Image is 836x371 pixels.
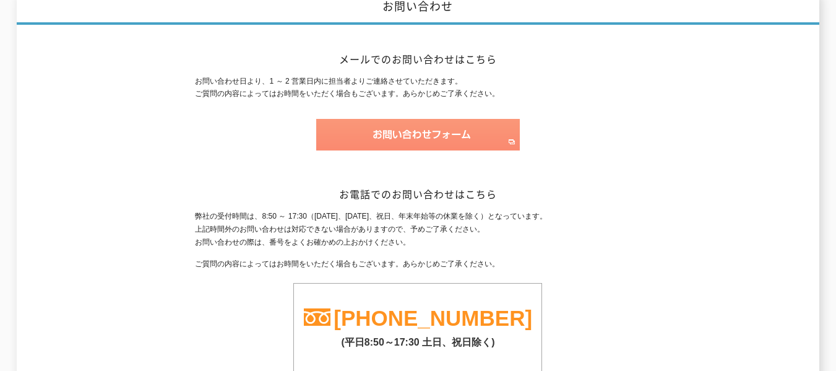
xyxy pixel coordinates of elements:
h2: メールでのお問い合わせはこちら [195,53,640,66]
p: ご質問の内容によってはお時間をいただく場合もございます。あらかじめご了承ください。 [195,258,640,271]
h2: お電話でのお問い合わせはこちら [195,188,640,201]
a: [PHONE_NUMBER] [334,306,532,330]
p: お問い合わせ日より、1 ～ 2 営業日内に担当者よりご連絡させていただきます。 ご質問の内容によってはお時間をいただく場合もございます。あらかじめご了承ください。 [195,75,640,101]
p: (平日8:50～17:30 土日、祝日除く) [294,330,541,349]
a: お問い合わせフォーム [316,139,520,148]
img: お問い合わせフォーム [316,119,520,151]
p: 弊社の受付時間は、8:50 ～ 17:30（[DATE]、[DATE]、祝日、年末年始等の休業を除く）となっています。 上記時間外のお問い合わせは対応できない場合がありますので、予めご了承くださ... [195,210,640,248]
